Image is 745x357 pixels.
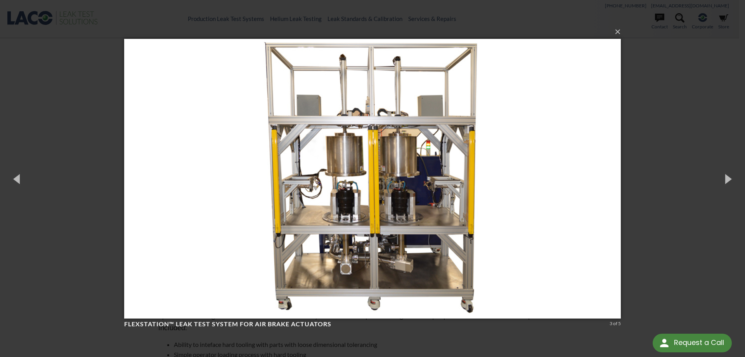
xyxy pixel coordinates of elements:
[710,157,745,200] button: Next (Right arrow key)
[610,320,621,327] div: 3 of 5
[653,334,732,352] div: Request a Call
[658,337,670,349] img: round button
[126,23,623,40] button: ×
[124,320,607,328] h4: FLEXSTATION™ Leak Test System for Air Brake Actuators
[124,23,621,334] img: FLEXSTATION™ Leak Test System for Air Brake Actuators
[674,334,724,352] div: Request a Call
